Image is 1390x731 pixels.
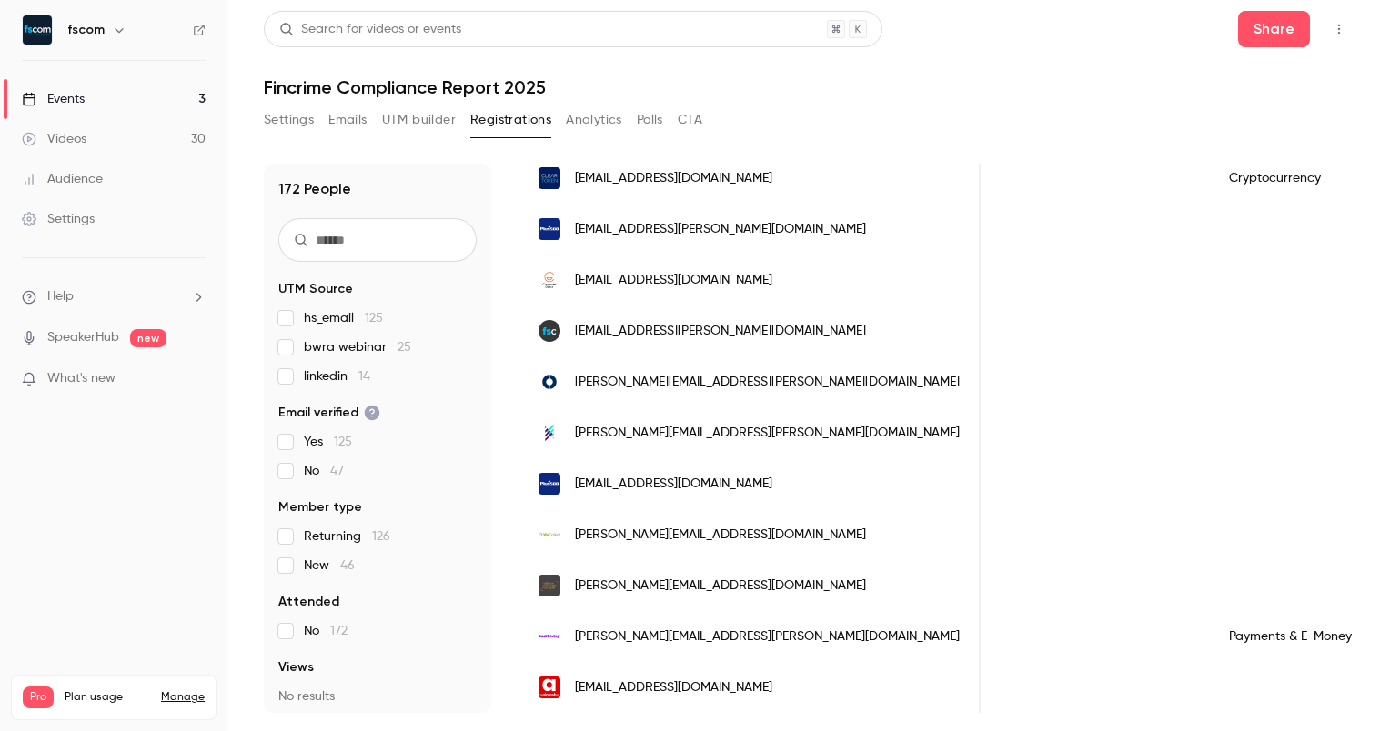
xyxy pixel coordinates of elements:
span: Pro [23,686,54,708]
button: Emails [328,105,367,135]
div: Videos [22,130,86,148]
button: Polls [637,105,663,135]
button: Analytics [566,105,622,135]
span: 46 [340,559,355,572]
span: Yes [304,433,352,451]
img: currenciesdirect.com [539,269,560,291]
span: [EMAIL_ADDRESS][DOMAIN_NAME] [575,475,772,494]
a: Manage [161,690,205,705]
h6: fscom [67,21,105,39]
img: wearefreemarket.com [539,422,560,444]
h1: Fincrime Compliance Report 2025 [264,76,1354,98]
div: Settings [22,210,95,228]
div: Search for videos or events [279,20,461,39]
span: Email verified [278,404,380,422]
span: Plan usage [65,690,150,705]
span: [PERSON_NAME][EMAIL_ADDRESS][DOMAIN_NAME] [575,576,866,596]
h1: 172 People [278,178,351,200]
span: UTM Source [278,280,353,298]
button: Share [1238,11,1310,47]
img: aircash.eu [539,676,560,698]
img: fscom.co [539,320,560,342]
span: 14 [358,370,370,383]
span: What's new [47,369,116,388]
span: Member type [278,498,362,516]
span: 125 [365,312,383,325]
img: plus500.co.uk [539,218,560,240]
span: [EMAIL_ADDRESS][DOMAIN_NAME] [575,678,772,697]
img: plus500.co.uk [539,473,560,495]
span: Attended [278,593,339,611]
li: help-dropdown-opener [22,287,206,306]
span: hs_email [304,309,383,327]
span: Views [278,658,314,676]
span: 25 [398,341,411,354]
span: [PERSON_NAME][EMAIL_ADDRESS][DOMAIN_NAME] [575,526,866,545]
img: justgiving.com [539,635,560,638]
a: SpeakerHub [47,328,119,347]
span: 126 [372,530,390,543]
span: [EMAIL_ADDRESS][DOMAIN_NAME] [575,169,772,188]
span: 47 [330,465,344,477]
button: CTA [678,105,702,135]
img: fscom [23,15,52,45]
span: [EMAIL_ADDRESS][PERSON_NAME][DOMAIN_NAME] [575,322,866,341]
button: Registrations [470,105,551,135]
span: 125 [334,436,352,448]
span: No [304,622,347,640]
span: [EMAIL_ADDRESS][DOMAIN_NAME] [575,271,772,290]
span: 172 [330,625,347,637]
span: linkedin [304,367,370,386]
img: fcpglobal.co.uk [539,575,560,596]
span: [PERSON_NAME][EMAIL_ADDRESS][PERSON_NAME][DOMAIN_NAME] [575,627,960,646]
p: No results [278,687,477,706]
span: [PERSON_NAME][EMAIL_ADDRESS][PERSON_NAME][DOMAIN_NAME] [575,373,960,392]
div: Events [22,90,85,108]
span: [EMAIL_ADDRESS][PERSON_NAME][DOMAIN_NAME] [575,220,866,239]
span: New [304,556,355,575]
span: bwra webinar [304,338,411,356]
iframe: Noticeable Trigger [184,371,206,387]
img: wecollect.com [539,524,560,546]
div: Audience [22,170,103,188]
button: UTM builder [382,105,456,135]
img: cleartoken.io [539,167,560,189]
span: No [304,462,344,480]
span: [PERSON_NAME][EMAIL_ADDRESS][PERSON_NAME][DOMAIN_NAME] [575,424,960,443]
span: new [130,329,166,347]
span: Help [47,287,74,306]
button: Settings [264,105,314,135]
span: Returning [304,527,390,546]
img: schroders.com [539,371,560,393]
